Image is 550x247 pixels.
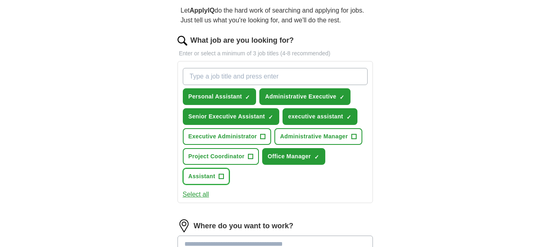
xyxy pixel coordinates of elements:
[188,92,242,101] span: Personal Assistant
[259,88,351,105] button: Administrative Executive✓
[183,190,209,199] button: Select all
[283,108,357,125] button: executive assistant✓
[183,108,279,125] button: Senior Executive Assistant✓
[177,219,191,232] img: location.png
[188,112,265,121] span: Senior Executive Assistant
[191,35,294,46] label: What job are you looking for?
[268,152,311,161] span: Office Manager
[177,36,187,46] img: search.png
[288,112,343,121] span: executive assistant
[183,128,272,145] button: Executive Administrator
[340,94,344,101] span: ✓
[268,114,273,120] span: ✓
[274,128,362,145] button: Administrative Manager
[194,221,294,232] label: Where do you want to work?
[190,7,215,14] strong: ApplyIQ
[183,168,230,185] button: Assistant
[188,132,257,141] span: Executive Administrator
[262,148,325,165] button: Office Manager✓
[183,148,259,165] button: Project Coordinator
[188,152,245,161] span: Project Coordinator
[265,92,336,101] span: Administrative Executive
[280,132,348,141] span: Administrative Manager
[188,172,215,181] span: Assistant
[245,94,250,101] span: ✓
[177,2,373,28] p: Let do the hard work of searching and applying for jobs. Just tell us what you're looking for, an...
[183,68,368,85] input: Type a job title and press enter
[346,114,351,120] span: ✓
[183,88,256,105] button: Personal Assistant✓
[314,154,319,160] span: ✓
[177,49,373,58] p: Enter or select a minimum of 3 job titles (4-8 recommended)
